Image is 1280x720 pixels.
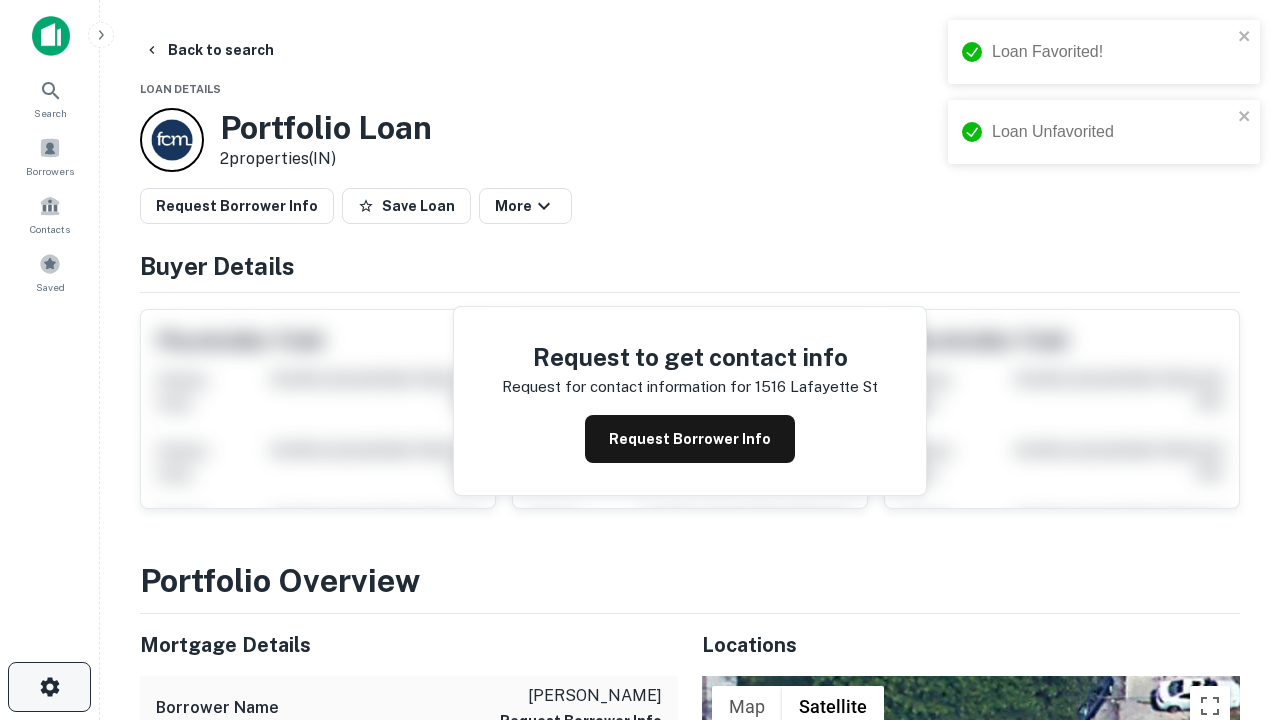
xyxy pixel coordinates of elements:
button: More [479,188,572,224]
h5: Locations [702,630,1240,660]
h3: Portfolio Overview [140,557,1240,605]
button: Save Loan [342,188,471,224]
h4: Request to get contact info [502,339,878,375]
h6: Borrower Name [156,696,279,720]
div: Loan Favorited! [992,40,1232,64]
span: Contacts [30,221,70,237]
div: Loan Unfavorited [992,120,1232,144]
img: capitalize-icon.png [32,16,70,56]
p: 1516 lafayette st [755,375,878,399]
button: close [1238,28,1252,47]
span: Search [34,105,67,121]
button: Back to search [136,32,282,68]
span: Borrowers [26,163,74,179]
p: 2 properties (IN) [220,147,432,171]
p: Request for contact information for [502,375,751,399]
iframe: Chat Widget [1180,496,1280,592]
p: [PERSON_NAME] [500,684,662,708]
h5: Mortgage Details [140,630,678,660]
h4: Buyer Details [140,248,1240,284]
button: close [1238,108,1252,127]
a: Borrowers [6,129,94,183]
button: Request Borrower Info [585,415,795,463]
a: Saved [6,245,94,299]
span: Saved [36,279,65,295]
a: Contacts [6,187,94,241]
h3: Portfolio Loan [220,109,432,147]
button: Request Borrower Info [140,188,334,224]
span: Loan Details [140,83,221,95]
a: Search [6,71,94,125]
